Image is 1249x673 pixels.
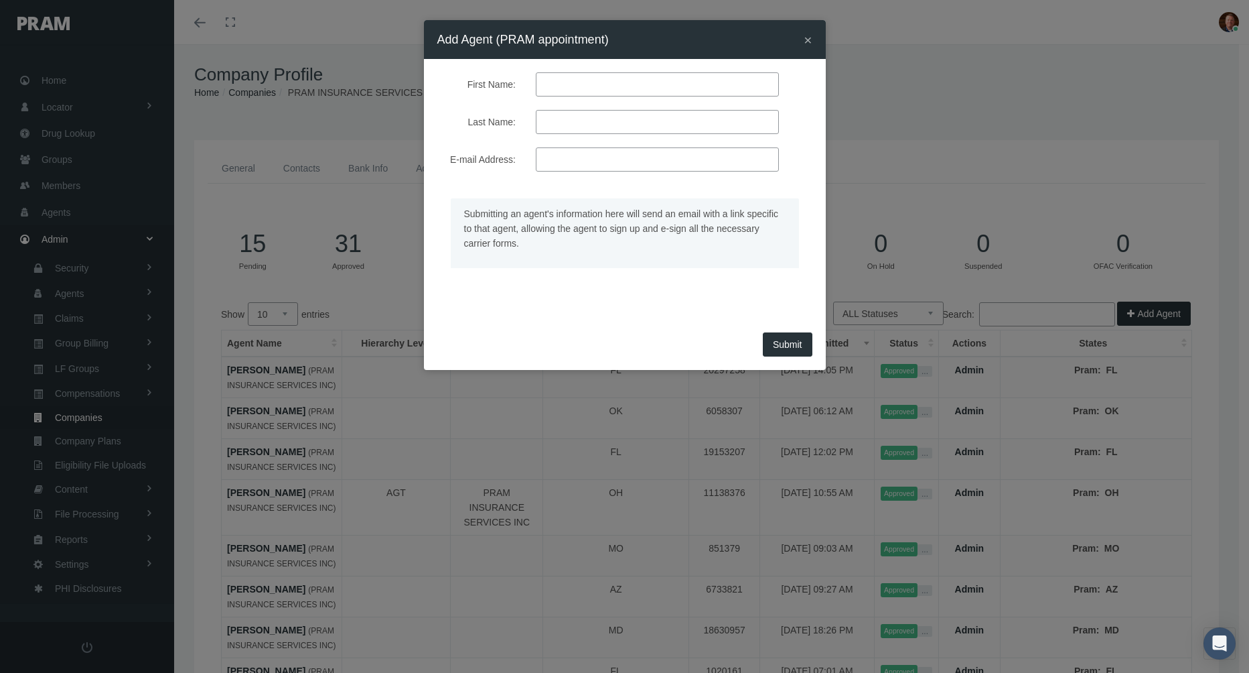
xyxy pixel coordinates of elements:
[427,147,526,172] label: E-mail Address:
[804,32,812,48] span: ×
[464,206,786,251] p: Submitting an agent's information here will send an email with a link specific to that agent, all...
[1203,627,1236,660] div: Open Intercom Messenger
[437,30,609,49] h4: Add Agent (PRAM appointment)
[804,33,812,47] button: Close
[427,110,526,134] label: Last Name:
[763,332,812,357] button: Submit
[427,72,526,97] label: First Name:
